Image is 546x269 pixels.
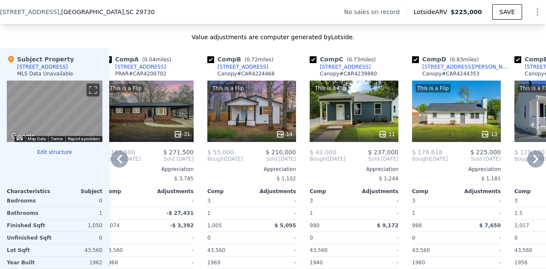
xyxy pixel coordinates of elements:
div: 1940 [310,257,352,269]
span: ( miles) [343,57,379,63]
span: 988 [412,223,422,229]
span: $ 129,500 [514,149,545,156]
button: Show Options [529,3,546,20]
span: $ 7,650 [479,223,501,229]
span: $ 163,500 [105,149,135,156]
div: 13 [481,130,497,139]
div: - [458,244,501,256]
span: 43,560 [514,247,532,253]
span: 0 [310,235,313,241]
div: Appreciation [207,166,296,173]
div: 1 [412,207,455,219]
div: [DATE] [207,156,243,162]
button: Map Data [28,136,46,142]
a: [STREET_ADDRESS][PERSON_NAME] [412,64,511,70]
div: - [356,232,398,244]
div: - [151,244,194,256]
div: Finished Sqft [7,220,53,231]
div: - [253,232,296,244]
span: Bought [207,156,226,162]
div: This is a Flip [108,84,143,93]
div: Bathrooms [7,207,53,219]
div: Appreciation [412,166,501,173]
span: -$ 3,392 [170,223,194,229]
span: 0.04 [144,57,156,63]
img: Google [9,131,37,142]
div: [STREET_ADDRESS] [218,64,268,70]
span: $ 178,618 [412,149,442,156]
div: Street View [7,81,102,142]
a: [STREET_ADDRESS] [310,64,371,70]
div: Adjustments [149,188,194,195]
span: $225,000 [450,9,482,15]
div: Adjustments [456,188,501,195]
div: MLS Data Unavailable [17,70,73,77]
div: - [356,244,398,256]
div: - [356,257,398,269]
span: $ 3,785 [174,176,194,182]
div: 1 [207,207,250,219]
span: 0.83 [452,57,463,63]
span: $ 1,244 [379,176,398,182]
a: [STREET_ADDRESS] [207,64,268,70]
button: Edit structure [7,149,102,156]
div: - [151,232,194,244]
div: Appreciation [105,166,194,173]
div: [STREET_ADDRESS] [320,64,371,70]
span: $ 271,500 [163,149,194,156]
div: 2 [105,207,148,219]
div: - [151,257,194,269]
div: 1980 [412,257,455,269]
div: 1 [56,207,102,219]
div: This is a Flip [211,84,246,93]
span: Bought [310,156,328,162]
div: PRAR # CAR4200702 [115,70,166,77]
div: Comp [207,188,252,195]
span: 0 [514,235,518,241]
span: 1,005 [207,223,222,229]
div: 1969 [207,257,250,269]
span: , [GEOGRAPHIC_DATA] [59,8,155,16]
div: Canopy # CAR4224468 [218,70,275,77]
span: 0.72 [247,57,258,63]
div: 14 [276,130,293,139]
span: 0 [207,235,211,241]
div: Characteristics [7,188,55,195]
span: $ 9,172 [377,223,398,229]
div: Comp A [105,55,174,64]
button: Toggle fullscreen view [87,84,99,96]
div: Canopy # CAR4239880 [320,70,377,77]
span: $ 5,095 [275,223,296,229]
span: Sold [DATE] [141,156,194,162]
span: -$ 27,431 [166,210,194,216]
span: ( miles) [139,57,174,63]
div: - [458,257,501,269]
span: Sold [DATE] [448,156,501,162]
div: Comp [310,188,354,195]
div: Bedrooms [7,195,53,207]
div: Subject Property [7,55,74,64]
div: Appreciation [310,166,398,173]
div: Adjustments [354,188,398,195]
button: Keyboard shortcuts [17,136,23,140]
div: Subject [55,188,102,195]
div: 1962 [56,257,102,269]
span: $ 1,102 [276,176,296,182]
span: Sold [DATE] [346,156,398,162]
div: 43,560 [56,244,102,256]
div: [DATE] [310,156,346,162]
span: 43,560 [412,247,430,253]
div: [DATE] [412,156,448,162]
div: - [253,244,296,256]
div: Comp D [412,55,482,64]
div: 11 [378,130,395,139]
span: Sold [DATE] [243,156,296,162]
div: [STREET_ADDRESS] [115,64,166,70]
span: $ 237,000 [368,149,398,156]
div: Lot Sqft [7,244,53,256]
div: Canopy # CAR4244353 [422,70,479,77]
span: 3 [412,198,415,204]
span: $ 225,000 [470,149,501,156]
div: - [253,207,296,219]
div: [STREET_ADDRESS] [17,64,68,70]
